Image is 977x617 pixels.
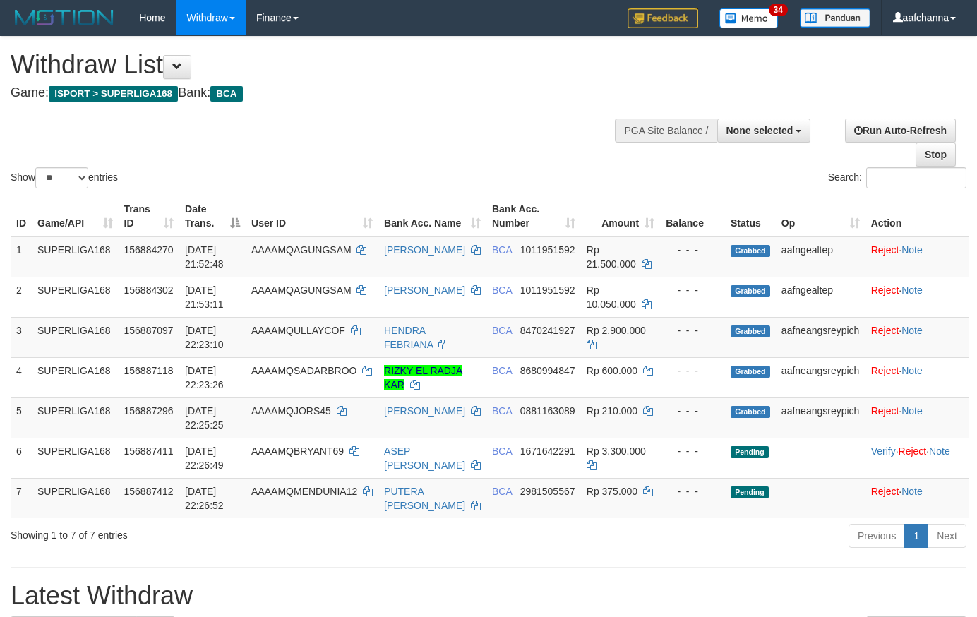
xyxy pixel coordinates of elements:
[251,244,352,256] span: AAAAMQAGUNGSAM
[726,125,793,136] span: None selected
[520,445,575,457] span: Copy 1671642291 to clipboard
[32,357,119,397] td: SUPERLIGA168
[666,364,719,378] div: - - -
[11,478,32,518] td: 7
[492,284,512,296] span: BCA
[492,365,512,376] span: BCA
[719,8,779,28] img: Button%20Memo.svg
[916,143,956,167] a: Stop
[849,524,905,548] a: Previous
[666,444,719,458] div: - - -
[717,119,811,143] button: None selected
[32,196,119,236] th: Game/API: activate to sort column ascending
[901,405,923,417] a: Note
[865,196,969,236] th: Action
[185,325,224,350] span: [DATE] 22:23:10
[520,486,575,497] span: Copy 2981505567 to clipboard
[32,438,119,478] td: SUPERLIGA168
[666,484,719,498] div: - - -
[866,167,966,188] input: Search:
[901,244,923,256] a: Note
[904,524,928,548] a: 1
[828,167,966,188] label: Search:
[251,325,345,336] span: AAAAMQULLAYCOF
[11,196,32,236] th: ID
[776,317,865,357] td: aafneangsreypich
[384,405,465,417] a: [PERSON_NAME]
[666,404,719,418] div: - - -
[845,119,956,143] a: Run Auto-Refresh
[210,86,242,102] span: BCA
[660,196,725,236] th: Balance
[492,445,512,457] span: BCA
[11,86,637,100] h4: Game: Bank:
[901,325,923,336] a: Note
[251,486,357,497] span: AAAAMQMENDUNIA12
[185,405,224,431] span: [DATE] 22:25:25
[587,445,646,457] span: Rp 3.300.000
[11,582,966,610] h1: Latest Withdraw
[725,196,776,236] th: Status
[865,236,969,277] td: ·
[124,365,174,376] span: 156887118
[11,522,397,542] div: Showing 1 to 7 of 7 entries
[11,397,32,438] td: 5
[124,445,174,457] span: 156887411
[666,243,719,257] div: - - -
[871,244,899,256] a: Reject
[587,244,636,270] span: Rp 21.500.000
[384,325,433,350] a: HENDRA FEBRIANA
[492,405,512,417] span: BCA
[731,325,770,337] span: Grabbed
[11,357,32,397] td: 4
[871,445,896,457] a: Verify
[384,445,465,471] a: ASEP [PERSON_NAME]
[666,283,719,297] div: - - -
[865,317,969,357] td: ·
[185,486,224,511] span: [DATE] 22:26:52
[871,284,899,296] a: Reject
[871,325,899,336] a: Reject
[587,365,637,376] span: Rp 600.000
[731,366,770,378] span: Grabbed
[865,397,969,438] td: ·
[587,284,636,310] span: Rp 10.050.000
[731,406,770,418] span: Grabbed
[384,244,465,256] a: [PERSON_NAME]
[11,317,32,357] td: 3
[185,284,224,310] span: [DATE] 21:53:11
[246,196,378,236] th: User ID: activate to sort column ascending
[587,405,637,417] span: Rp 210.000
[666,323,719,337] div: - - -
[486,196,581,236] th: Bank Acc. Number: activate to sort column ascending
[49,86,178,102] span: ISPORT > SUPERLIGA168
[731,285,770,297] span: Grabbed
[492,486,512,497] span: BCA
[185,244,224,270] span: [DATE] 21:52:48
[520,365,575,376] span: Copy 8680994847 to clipboard
[492,325,512,336] span: BCA
[871,405,899,417] a: Reject
[800,8,870,28] img: panduan.png
[587,325,646,336] span: Rp 2.900.000
[776,397,865,438] td: aafneangsreypich
[251,445,344,457] span: AAAAMQBRYANT69
[251,284,352,296] span: AAAAMQAGUNGSAM
[929,445,950,457] a: Note
[769,4,788,16] span: 34
[32,397,119,438] td: SUPERLIGA168
[581,196,660,236] th: Amount: activate to sort column ascending
[32,478,119,518] td: SUPERLIGA168
[628,8,698,28] img: Feedback.jpg
[901,365,923,376] a: Note
[11,51,637,79] h1: Withdraw List
[384,486,465,511] a: PUTERA [PERSON_NAME]
[11,167,118,188] label: Show entries
[776,236,865,277] td: aafngealtep
[731,446,769,458] span: Pending
[124,284,174,296] span: 156884302
[384,284,465,296] a: [PERSON_NAME]
[520,244,575,256] span: Copy 1011951592 to clipboard
[384,365,462,390] a: RIZKY EL RADJA KAR
[899,445,927,457] a: Reject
